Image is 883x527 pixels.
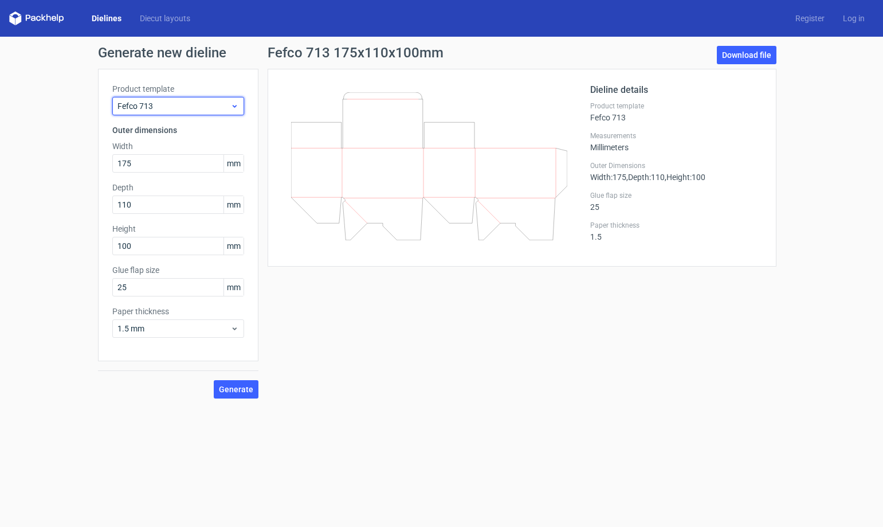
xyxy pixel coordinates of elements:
a: Register [786,13,834,24]
span: 1.5 mm [117,323,230,334]
span: Fefco 713 [117,100,230,112]
h1: Generate new dieline [98,46,786,60]
label: Paper thickness [590,221,762,230]
label: Height [112,223,244,235]
h2: Dieline details [590,83,762,97]
a: Diecut layouts [131,13,199,24]
label: Paper thickness [112,306,244,317]
div: Fefco 713 [590,102,762,122]
div: Millimeters [590,131,762,152]
label: Product template [112,83,244,95]
a: Dielines [83,13,131,24]
span: mm [223,237,244,255]
span: , Height : 100 [665,173,705,182]
label: Glue flap size [590,191,762,200]
button: Generate [214,380,258,399]
span: Width : 175 [590,173,626,182]
label: Glue flap size [112,264,244,276]
div: 25 [590,191,762,212]
span: Generate [219,385,253,393]
h3: Outer dimensions [112,124,244,136]
label: Product template [590,102,762,111]
span: mm [223,155,244,172]
div: 1.5 [590,221,762,241]
span: mm [223,196,244,213]
span: , Depth : 110 [626,173,665,182]
a: Log in [834,13,874,24]
h1: Fefco 713 175x110x100mm [268,46,444,60]
span: mm [223,279,244,296]
label: Width [112,140,244,152]
label: Depth [112,182,244,193]
label: Measurements [590,131,762,140]
a: Download file [717,46,776,64]
label: Outer Dimensions [590,161,762,170]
